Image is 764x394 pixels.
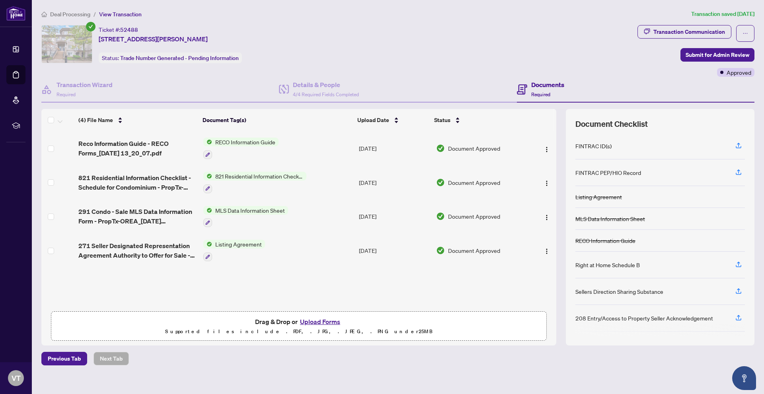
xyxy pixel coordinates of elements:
[78,207,197,226] span: 291 Condo - Sale MLS Data Information Form - PropTx-OREA_[DATE] 13_20_02.pdf
[293,80,359,89] h4: Details & People
[356,233,433,268] td: [DATE]
[12,373,21,384] span: VT
[531,80,564,89] h4: Documents
[203,172,306,193] button: Status Icon821 Residential Information Checklist - Schedule for Condominium
[727,68,751,77] span: Approved
[448,144,500,153] span: Document Approved
[356,131,433,165] td: [DATE]
[42,25,92,63] img: IMG-C12388476_1.jpg
[99,11,142,18] span: View Transaction
[544,146,550,153] img: Logo
[448,212,500,221] span: Document Approved
[41,12,47,17] span: home
[203,240,212,248] img: Status Icon
[78,173,197,192] span: 821 Residential Information Checklist - Schedule for Condominium - PropTx-OREA_[DATE] 13_20_04.pdf
[575,168,641,177] div: FINTRAC PEP/HIO Record
[575,287,663,296] div: Sellers Direction Sharing Substance
[540,210,553,223] button: Logo
[212,138,279,146] span: RECO Information Guide
[99,25,138,34] div: Ticket #:
[356,200,433,234] td: [DATE]
[540,142,553,155] button: Logo
[356,165,433,200] td: [DATE]
[544,180,550,186] img: Logo
[575,236,635,245] div: RECO Information Guide
[255,316,343,327] span: Drag & Drop or
[94,352,129,365] button: Next Tab
[436,246,445,255] img: Document Status
[540,176,553,189] button: Logo
[531,91,550,97] span: Required
[434,116,450,124] span: Status
[212,240,265,248] span: Listing Agreement
[436,212,445,221] img: Document Status
[6,6,25,21] img: logo
[78,116,113,124] span: (4) File Name
[56,327,542,336] p: Supported files include .PDF, .JPG, .JPEG, .PNG under 25 MB
[99,52,242,63] div: Status:
[203,138,279,159] button: Status IconRECO Information Guide
[78,139,197,158] span: Reco Information Guide - RECO Forms_[DATE] 13_20_07.pdf
[51,312,546,341] span: Drag & Drop orUpload FormsSupported files include .PDF, .JPG, .JPEG, .PNG under25MB
[78,241,197,260] span: 271 Seller Designated Representation Agreement Authority to Offer for Sale - PropTx-OREA_[DATE] 1...
[680,48,754,62] button: Submit for Admin Review
[575,314,713,322] div: 208 Entry/Access to Property Seller Acknowledgement
[575,260,640,269] div: Right at Home Schedule B
[120,54,239,62] span: Trade Number Generated - Pending Information
[203,206,288,227] button: Status IconMLS Data Information Sheet
[199,109,355,131] th: Document Tag(s)
[75,109,199,131] th: (4) File Name
[431,109,527,131] th: Status
[48,352,81,365] span: Previous Tab
[41,352,87,365] button: Previous Tab
[57,80,113,89] h4: Transaction Wizard
[448,178,500,187] span: Document Approved
[637,25,731,39] button: Transaction Communication
[99,34,208,44] span: [STREET_ADDRESS][PERSON_NAME]
[212,206,288,215] span: MLS Data Information Sheet
[203,240,265,261] button: Status IconListing Agreement
[354,109,431,131] th: Upload Date
[575,142,612,150] div: FINTRAC ID(s)
[120,26,138,33] span: 52488
[203,206,212,215] img: Status Icon
[57,91,76,97] span: Required
[212,172,306,181] span: 821 Residential Information Checklist - Schedule for Condominium
[203,172,212,181] img: Status Icon
[732,366,756,390] button: Open asap
[544,248,550,254] img: Logo
[575,118,648,130] span: Document Checklist
[653,25,725,38] div: Transaction Communication
[743,31,748,36] span: ellipsis
[575,192,622,201] div: Listing Agreement
[686,49,749,61] span: Submit for Admin Review
[436,178,445,187] img: Document Status
[357,116,389,124] span: Upload Date
[298,316,343,327] button: Upload Forms
[86,22,95,31] span: check-circle
[94,10,96,19] li: /
[293,91,359,97] span: 4/4 Required Fields Completed
[544,214,550,221] img: Logo
[575,214,645,223] div: MLS Data Information Sheet
[540,244,553,257] button: Logo
[50,11,90,18] span: Deal Processing
[691,10,754,19] article: Transaction saved [DATE]
[448,246,500,255] span: Document Approved
[203,138,212,146] img: Status Icon
[436,144,445,153] img: Document Status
